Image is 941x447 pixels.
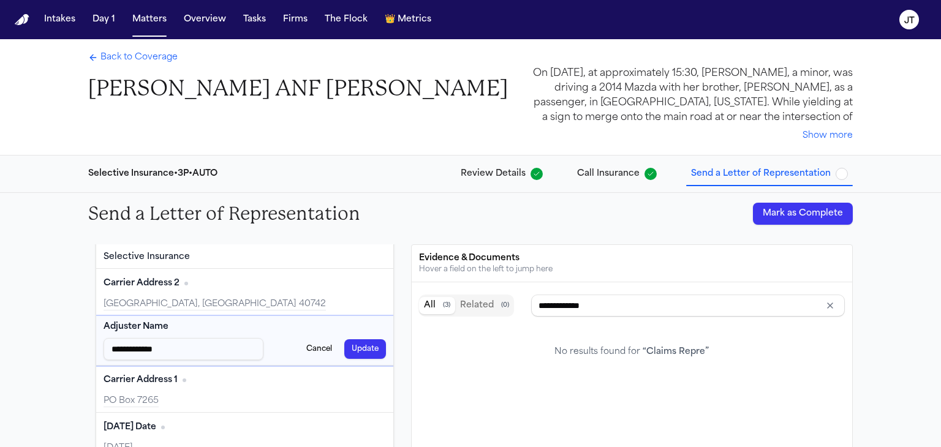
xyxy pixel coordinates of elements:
span: ( 3 ) [443,301,450,310]
button: Update Adjuster Name [344,339,386,359]
button: Mark as Complete [753,203,853,225]
span: Adjuster Name [104,321,168,333]
button: Send a Letter of Representation [686,163,853,185]
button: Matters [127,9,172,31]
div: Evidence & Documents [419,252,845,265]
h2: Send a Letter of Representation [88,203,360,225]
button: Review Details [456,163,548,185]
div: Carrier Address 1 (optional) [96,366,393,413]
span: [DATE] Date [104,421,156,434]
button: Intakes [39,9,80,31]
div: Document browser [419,290,845,383]
span: No citation [161,426,165,429]
button: Show more [803,130,853,142]
div: Adjuster Name (optional) [96,316,393,366]
div: No results found for [554,346,709,358]
div: On [DATE], at approximately 15:30, [PERSON_NAME], a minor, was driving a 2014 Mazda with her brot... [527,66,853,125]
button: Clear input [822,297,839,314]
a: Back to Coverage [88,51,178,64]
button: Day 1 [88,9,120,31]
a: Home [15,14,29,26]
div: Hover a field on the left to jump here [419,265,845,274]
span: “ Claims Repre ” [643,347,709,356]
div: Carrier Name (optional) [96,222,393,269]
span: Carrier Address 2 [104,277,180,290]
button: Call Insurance [572,163,662,185]
button: The Flock [320,9,372,31]
button: Related documents [455,297,514,314]
div: Selective Insurance • 3P • AUTO [88,168,217,180]
div: PO Box 7265 [104,395,386,407]
div: Carrier Address 2 (optional) [96,269,393,316]
button: Tasks [238,9,271,31]
span: Selective Insurance [104,251,190,263]
button: All documents [419,297,455,314]
input: Adjuster Name input [104,338,263,360]
span: ( 0 ) [501,301,509,310]
div: [GEOGRAPHIC_DATA], [GEOGRAPHIC_DATA] 40742 [104,298,386,310]
span: Back to Coverage [100,51,178,64]
button: Cancel Adjuster Name edit [299,339,339,359]
span: Send a Letter of Representation [691,168,831,180]
button: Firms [278,9,312,31]
button: crownMetrics [380,9,436,31]
input: Search references [531,295,845,317]
button: Overview [179,9,231,31]
span: No citation [183,378,186,382]
span: Call Insurance [577,168,640,180]
h1: [PERSON_NAME] ANF [PERSON_NAME] [88,75,508,102]
span: Carrier Address 1 [104,374,178,386]
span: Review Details [461,168,526,180]
img: Finch Logo [15,14,29,26]
span: No citation [184,282,188,285]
